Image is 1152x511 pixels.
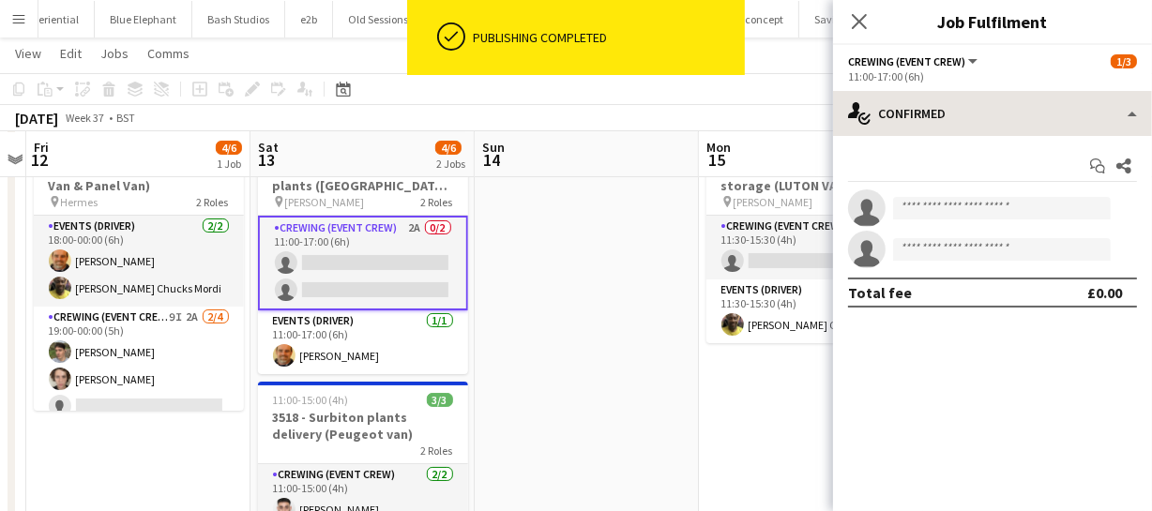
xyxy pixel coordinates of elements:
[258,216,468,310] app-card-role: Crewing (Event Crew)2A0/211:00-17:00 (6h)
[140,41,197,66] a: Comms
[34,133,244,411] app-job-card: 18:00-00:00 (6h) (Sat)4/63518 - Hermes de-rig (Luton Van & Panel Van) Hermes2 RolesEvents (Driver...
[734,195,813,209] span: [PERSON_NAME]
[258,133,468,374] app-job-card: 11:00-17:00 (6h)1/33518 - [GEOGRAPHIC_DATA] plants ([GEOGRAPHIC_DATA] VAN)) [PERSON_NAME]2 RolesC...
[473,29,737,46] div: Publishing completed
[95,1,192,38] button: Blue Elephant
[479,149,505,171] span: 14
[8,41,49,66] a: View
[258,139,279,156] span: Sat
[848,283,912,302] div: Total fee
[333,1,456,38] button: Old Sessions House
[60,45,82,62] span: Edit
[706,279,917,343] app-card-role: Events (Driver)1/111:30-15:30 (4h)[PERSON_NAME] Chucks Mordi
[93,41,136,66] a: Jobs
[285,195,365,209] span: [PERSON_NAME]
[833,9,1152,34] h3: Job Fulfilment
[15,109,58,128] div: [DATE]
[34,139,49,156] span: Fri
[116,111,135,125] div: BST
[192,1,285,38] button: Bash Studios
[34,160,244,194] h3: 3518 - Hermes de-rig (Luton Van & Panel Van)
[34,216,244,307] app-card-role: Events (Driver)2/218:00-00:00 (6h)[PERSON_NAME][PERSON_NAME] Chucks Mordi
[833,91,1152,136] div: Confirmed
[482,139,505,156] span: Sun
[34,307,244,452] app-card-role: Crewing (Event Crew)9I2A2/419:00-00:00 (5h)[PERSON_NAME][PERSON_NAME]
[62,111,109,125] span: Week 37
[706,133,917,343] app-job-card: 11:30-15:30 (4h)1/23518 - Plants collection & storage (LUTON VAN)) [PERSON_NAME]2 RolesCrewing (E...
[436,157,465,171] div: 2 Jobs
[1087,283,1122,302] div: £0.00
[427,393,453,407] span: 3/3
[255,149,279,171] span: 13
[706,160,917,194] h3: 3518 - Plants collection & storage (LUTON VAN))
[704,149,731,171] span: 15
[53,41,89,66] a: Edit
[706,139,731,156] span: Mon
[285,1,333,38] button: e2b
[217,157,241,171] div: 1 Job
[706,216,917,279] app-card-role: Crewing (Event Crew)0/111:30-15:30 (4h)
[61,195,99,209] span: Hermes
[848,54,980,68] button: Crewing (Event Crew)
[848,54,965,68] span: Crewing (Event Crew)
[197,195,229,209] span: 2 Roles
[848,69,1137,83] div: 11:00-17:00 (6h)
[273,393,349,407] span: 11:00-15:00 (4h)
[15,45,41,62] span: View
[31,149,49,171] span: 12
[100,45,129,62] span: Jobs
[799,1,883,38] button: Savile Rose
[435,141,462,155] span: 4/6
[258,160,468,194] h3: 3518 - [GEOGRAPHIC_DATA] plants ([GEOGRAPHIC_DATA] VAN))
[421,443,453,458] span: 2 Roles
[147,45,189,62] span: Comms
[421,195,453,209] span: 2 Roles
[258,409,468,443] h3: 3518 - Surbiton plants delivery (Peugeot van)
[701,1,799,38] button: Event concept
[216,141,242,155] span: 4/6
[258,310,468,374] app-card-role: Events (Driver)1/111:00-17:00 (6h)[PERSON_NAME]
[1111,54,1137,68] span: 1/3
